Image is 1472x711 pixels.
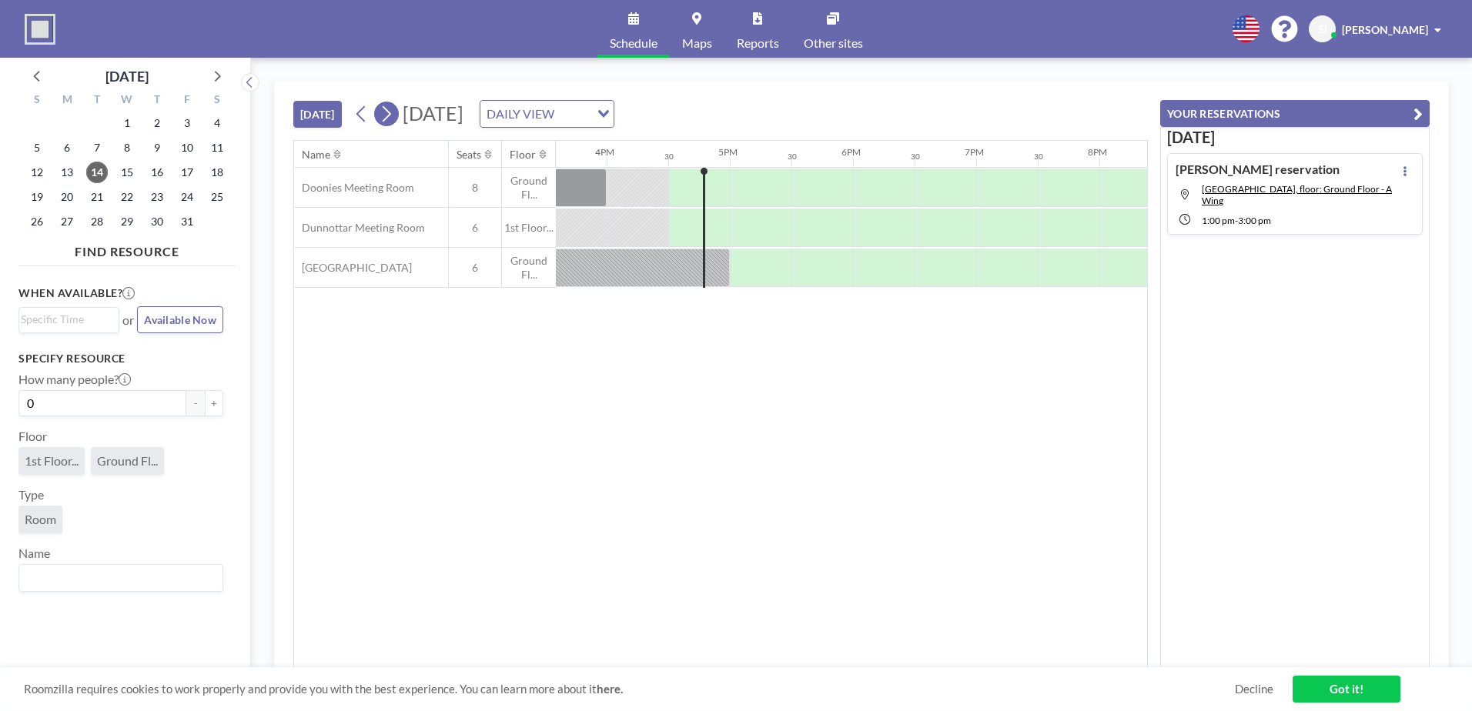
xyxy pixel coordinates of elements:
div: T [82,91,112,111]
div: 7PM [965,146,984,158]
span: Thursday, October 23, 2025 [146,186,168,208]
input: Search for option [21,311,110,328]
button: YOUR RESERVATIONS [1160,100,1430,127]
span: 3:00 PM [1238,215,1271,226]
span: Thursday, October 30, 2025 [146,211,168,232]
div: Seats [457,148,481,162]
span: Wednesday, October 22, 2025 [116,186,138,208]
span: Thursday, October 2, 2025 [146,112,168,134]
span: Sunday, October 5, 2025 [26,137,48,159]
span: Other sites [804,37,863,49]
span: Monday, October 13, 2025 [56,162,78,183]
span: Tuesday, October 21, 2025 [86,186,108,208]
div: [DATE] [105,65,149,87]
span: Friday, October 31, 2025 [176,211,198,232]
span: Thursday, October 16, 2025 [146,162,168,183]
span: Ground Fl... [502,174,556,201]
span: Doonies Meeting Room [294,181,414,195]
span: Friday, October 17, 2025 [176,162,198,183]
div: 4PM [595,146,614,158]
div: T [142,91,172,111]
div: 8PM [1088,146,1107,158]
span: Room [25,512,56,526]
span: Tuesday, October 28, 2025 [86,211,108,232]
button: + [205,390,223,416]
div: 30 [788,152,797,162]
h3: Specify resource [18,352,223,366]
span: 1:00 PM [1202,215,1235,226]
span: or [122,312,134,328]
div: W [112,91,142,111]
span: Wednesday, October 29, 2025 [116,211,138,232]
span: Friday, October 24, 2025 [176,186,198,208]
div: Search for option [480,101,614,127]
span: Saturday, October 4, 2025 [206,112,228,134]
span: Available Now [144,313,216,326]
span: Thursday, October 9, 2025 [146,137,168,159]
span: [DATE] [403,102,463,125]
span: Maps [682,37,712,49]
img: organization-logo [25,14,55,45]
div: 6PM [841,146,861,158]
span: Monday, October 6, 2025 [56,137,78,159]
span: Friday, October 10, 2025 [176,137,198,159]
span: Saturday, October 25, 2025 [206,186,228,208]
label: How many people? [18,372,131,387]
input: Search for option [559,104,588,124]
span: Sunday, October 19, 2025 [26,186,48,208]
span: SI [1318,22,1327,36]
div: Search for option [19,308,119,331]
div: 30 [1034,152,1043,162]
div: M [52,91,82,111]
a: here. [597,682,623,696]
span: Ground Fl... [502,254,556,281]
span: Sunday, October 12, 2025 [26,162,48,183]
span: Sunday, October 26, 2025 [26,211,48,232]
span: - [1235,215,1238,226]
span: Saturday, October 11, 2025 [206,137,228,159]
span: Saturday, October 18, 2025 [206,162,228,183]
span: 8 [449,181,501,195]
span: Wednesday, October 15, 2025 [116,162,138,183]
span: 6 [449,221,501,235]
span: Ground Fl... [97,453,158,468]
div: 30 [911,152,920,162]
div: 30 [664,152,674,162]
a: Decline [1235,682,1273,696]
span: DAILY VIEW [483,104,557,124]
h4: FIND RESOURCE [18,238,236,259]
span: 6 [449,261,501,275]
button: Available Now [137,306,223,333]
span: Tuesday, October 7, 2025 [86,137,108,159]
div: Floor [510,148,536,162]
span: 1st Floor... [25,453,79,468]
span: Friday, October 3, 2025 [176,112,198,134]
div: S [202,91,232,111]
span: Monday, October 20, 2025 [56,186,78,208]
div: 5PM [718,146,738,158]
span: Schedule [610,37,657,49]
h4: [PERSON_NAME] reservation [1176,162,1340,177]
a: Got it! [1293,676,1400,703]
span: [GEOGRAPHIC_DATA] [294,261,412,275]
button: - [186,390,205,416]
span: 1st Floor... [502,221,556,235]
span: Monday, October 27, 2025 [56,211,78,232]
span: Tuesday, October 14, 2025 [86,162,108,183]
span: Wednesday, October 1, 2025 [116,112,138,134]
input: Search for option [21,568,214,588]
span: Roomzilla requires cookies to work properly and provide you with the best experience. You can lea... [24,682,1235,696]
span: Loirston Meeting Room, floor: Ground Floor - A Wing [1202,183,1392,206]
span: Dunnottar Meeting Room [294,221,425,235]
label: Floor [18,429,47,444]
div: Search for option [19,565,222,591]
span: [PERSON_NAME] [1342,23,1428,36]
label: Name [18,546,50,561]
span: Wednesday, October 8, 2025 [116,137,138,159]
div: F [172,91,202,111]
button: [DATE] [293,101,342,128]
div: S [22,91,52,111]
span: Reports [737,37,779,49]
div: Name [302,148,330,162]
label: Type [18,487,44,502]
